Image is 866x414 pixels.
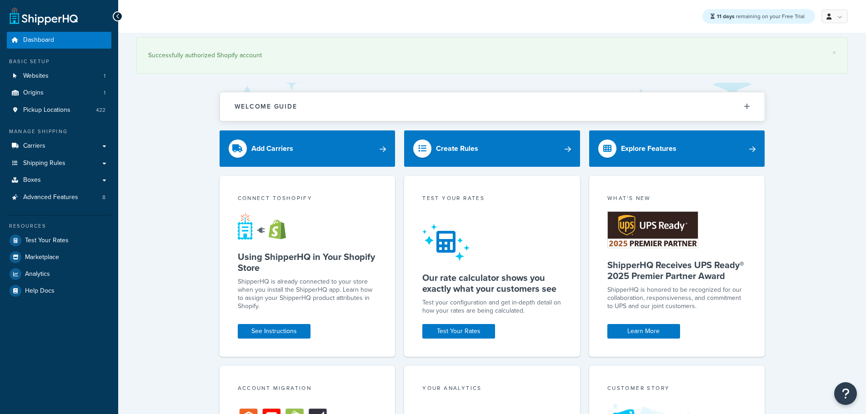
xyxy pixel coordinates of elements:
[7,58,111,65] div: Basic Setup
[238,251,377,273] h5: Using ShipperHQ in Your Shopify Store
[7,102,111,119] a: Pickup Locations422
[7,85,111,101] a: Origins1
[607,259,747,281] h5: ShipperHQ Receives UPS Ready® 2025 Premier Partner Award
[23,72,49,80] span: Websites
[7,232,111,249] a: Test Your Rates
[7,68,111,85] li: Websites
[23,176,41,184] span: Boxes
[148,49,836,62] div: Successfully authorized Shopify account
[7,249,111,265] a: Marketplace
[96,106,105,114] span: 422
[220,130,395,167] a: Add Carriers
[7,68,111,85] a: Websites1
[7,283,111,299] a: Help Docs
[7,222,111,230] div: Resources
[7,32,111,49] a: Dashboard
[102,194,105,201] span: 8
[23,36,54,44] span: Dashboard
[7,102,111,119] li: Pickup Locations
[7,189,111,206] a: Advanced Features8
[235,103,297,110] h2: Welcome Guide
[220,92,765,121] button: Welcome Guide
[7,85,111,101] li: Origins
[621,142,676,155] div: Explore Features
[23,142,45,150] span: Carriers
[25,270,50,278] span: Analytics
[607,384,747,394] div: Customer Story
[7,172,111,189] a: Boxes
[422,194,562,205] div: Test your rates
[23,194,78,201] span: Advanced Features
[23,160,65,167] span: Shipping Rules
[25,237,69,244] span: Test Your Rates
[607,286,747,310] p: ShipperHQ is honored to be recognized for our collaboration, responsiveness, and commitment to UP...
[589,130,765,167] a: Explore Features
[607,324,680,339] a: Learn More
[238,278,377,310] p: ShipperHQ is already connected to your store when you install the ShipperHQ app. Learn how to ass...
[238,324,310,339] a: See Instructions
[25,254,59,261] span: Marketplace
[7,155,111,172] a: Shipping Rules
[834,382,857,405] button: Open Resource Center
[7,189,111,206] li: Advanced Features
[404,130,580,167] a: Create Rules
[23,106,70,114] span: Pickup Locations
[23,89,44,97] span: Origins
[832,49,836,56] a: ×
[607,194,747,205] div: What's New
[422,299,562,315] div: Test your configuration and get in-depth detail on how your rates are being calculated.
[238,213,295,240] img: connect-shq-shopify-9b9a8c5a.svg
[104,89,105,97] span: 1
[7,128,111,135] div: Manage Shipping
[104,72,105,80] span: 1
[422,272,562,294] h5: Our rate calculator shows you exactly what your customers see
[238,194,377,205] div: Connect to Shopify
[717,12,735,20] strong: 11 days
[238,384,377,394] div: Account Migration
[7,266,111,282] a: Analytics
[251,142,293,155] div: Add Carriers
[717,12,805,20] span: remaining on your Free Trial
[25,287,55,295] span: Help Docs
[422,384,562,394] div: Your Analytics
[7,138,111,155] a: Carriers
[436,142,478,155] div: Create Rules
[422,324,495,339] a: Test Your Rates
